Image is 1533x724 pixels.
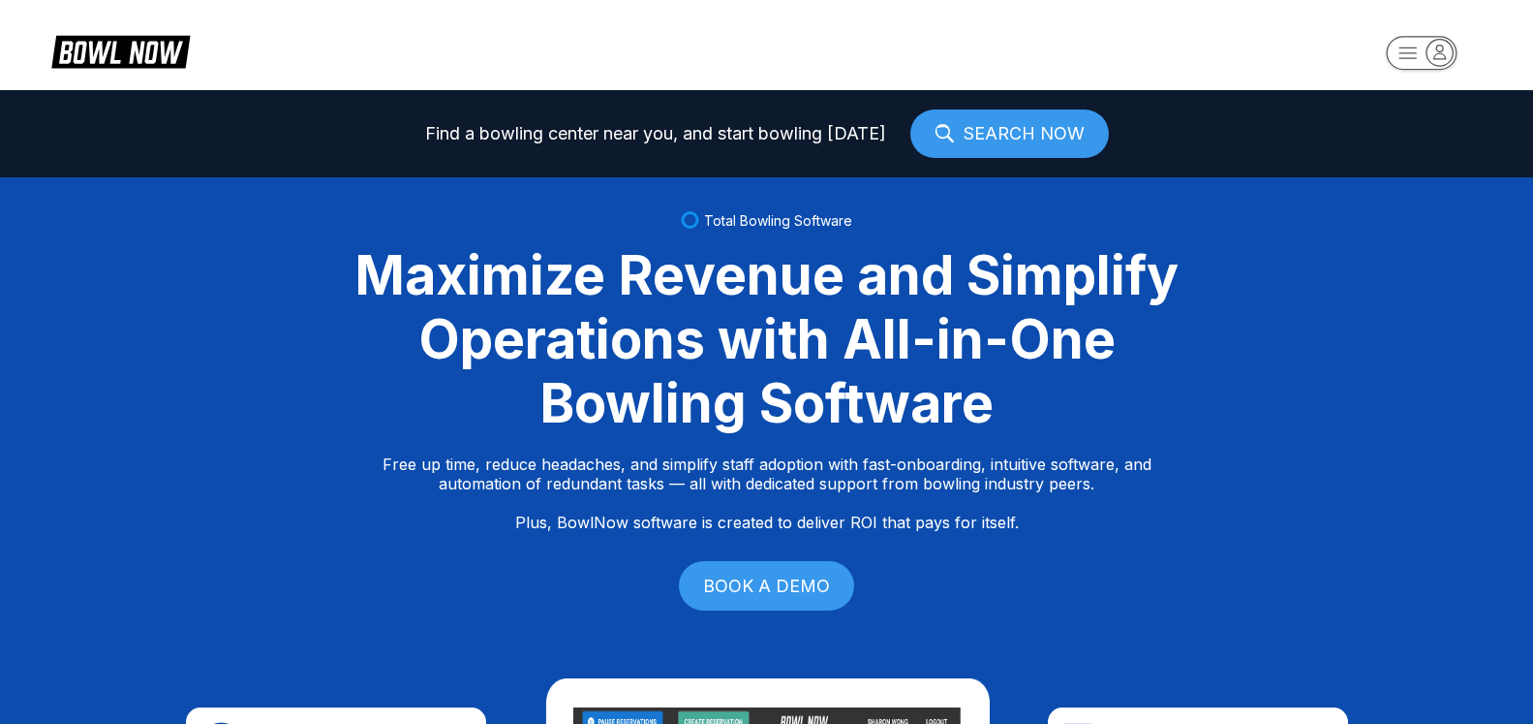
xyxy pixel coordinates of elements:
[383,455,1151,532] p: Free up time, reduce headaches, and simplify staff adoption with fast-onboarding, intuitive softw...
[331,243,1203,435] div: Maximize Revenue and Simplify Operations with All-in-One Bowling Software
[425,124,886,143] span: Find a bowling center near you, and start bowling [DATE]
[704,212,852,229] span: Total Bowling Software
[910,110,1109,158] a: SEARCH NOW
[679,561,854,611] a: BOOK A DEMO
